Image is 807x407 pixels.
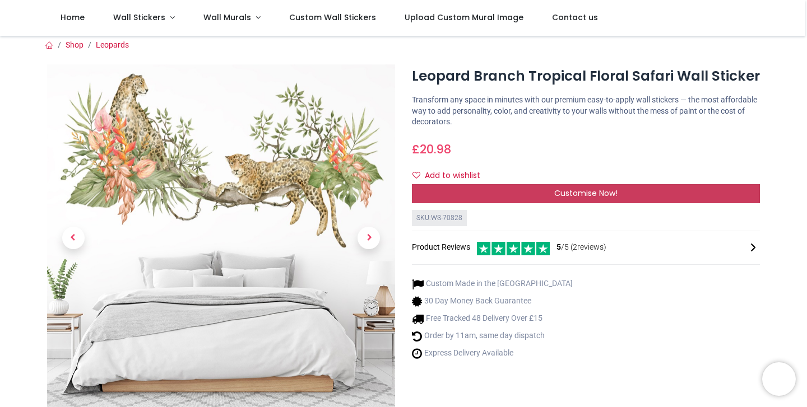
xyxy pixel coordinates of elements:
[412,171,420,179] i: Add to wishlist
[412,296,573,307] li: 30 Day Money Back Guarantee
[412,330,573,342] li: Order by 11am, same day dispatch
[47,116,99,360] a: Previous
[556,242,606,253] span: /5 ( 2 reviews)
[343,116,395,360] a: Next
[96,40,129,49] a: Leopards
[762,362,796,396] iframe: Brevo live chat
[412,67,760,86] h1: Leopard Branch Tropical Floral Safari Wall Sticker
[412,95,760,128] p: Transform any space in minutes with our premium easy-to-apply wall stickers — the most affordable...
[554,188,618,199] span: Customise Now!
[113,12,165,23] span: Wall Stickers
[412,166,490,185] button: Add to wishlistAdd to wishlist
[556,242,561,251] span: 5
[412,240,760,255] div: Product Reviews
[358,227,380,249] span: Next
[412,348,573,359] li: Express Delivery Available
[412,141,451,157] span: £
[61,12,85,23] span: Home
[66,40,84,49] a: Shop
[552,12,598,23] span: Contact us
[289,12,376,23] span: Custom Wall Stickers
[203,12,251,23] span: Wall Murals
[412,210,467,226] div: SKU: WS-70828
[62,227,85,249] span: Previous
[412,313,573,325] li: Free Tracked 48 Delivery Over £15
[412,278,573,290] li: Custom Made in the [GEOGRAPHIC_DATA]
[420,141,451,157] span: 20.98
[405,12,523,23] span: Upload Custom Mural Image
